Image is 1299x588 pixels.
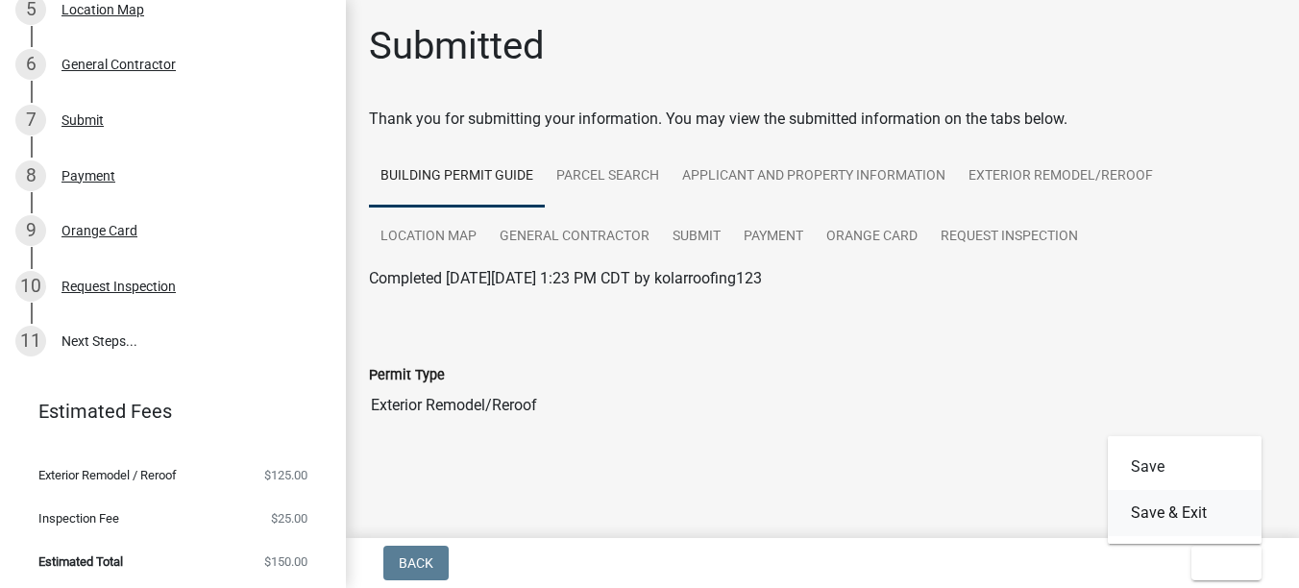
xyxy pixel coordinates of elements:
[369,207,488,268] a: Location Map
[545,146,671,208] a: Parcel search
[15,392,315,430] a: Estimated Fees
[369,146,545,208] a: Building Permit Guide
[732,207,815,268] a: Payment
[61,280,176,293] div: Request Inspection
[383,546,449,580] button: Back
[61,58,176,71] div: General Contractor
[369,108,1276,131] div: Thank you for submitting your information. You may view the submitted information on the tabs below.
[1108,490,1262,536] button: Save & Exit
[38,512,119,525] span: Inspection Fee
[1108,444,1262,490] button: Save
[38,469,177,481] span: Exterior Remodel / Reroof
[61,169,115,183] div: Payment
[1191,546,1262,580] button: Exit
[929,207,1090,268] a: Request Inspection
[15,49,46,80] div: 6
[488,207,661,268] a: General Contractor
[61,224,137,237] div: Orange Card
[1108,436,1262,544] div: Exit
[369,369,445,382] label: Permit Type
[369,269,762,287] span: Completed [DATE][DATE] 1:23 PM CDT by kolarroofing123
[671,146,957,208] a: Applicant and Property Information
[957,146,1164,208] a: Exterior Remodel/Reroof
[61,3,144,16] div: Location Map
[264,469,307,481] span: $125.00
[38,555,123,568] span: Estimated Total
[15,160,46,191] div: 8
[271,512,307,525] span: $25.00
[15,105,46,135] div: 7
[15,215,46,246] div: 9
[15,326,46,356] div: 11
[661,207,732,268] a: Submit
[1207,555,1235,571] span: Exit
[15,271,46,302] div: 10
[61,113,104,127] div: Submit
[815,207,929,268] a: Orange Card
[399,555,433,571] span: Back
[264,555,307,568] span: $150.00
[369,23,545,69] h1: Submitted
